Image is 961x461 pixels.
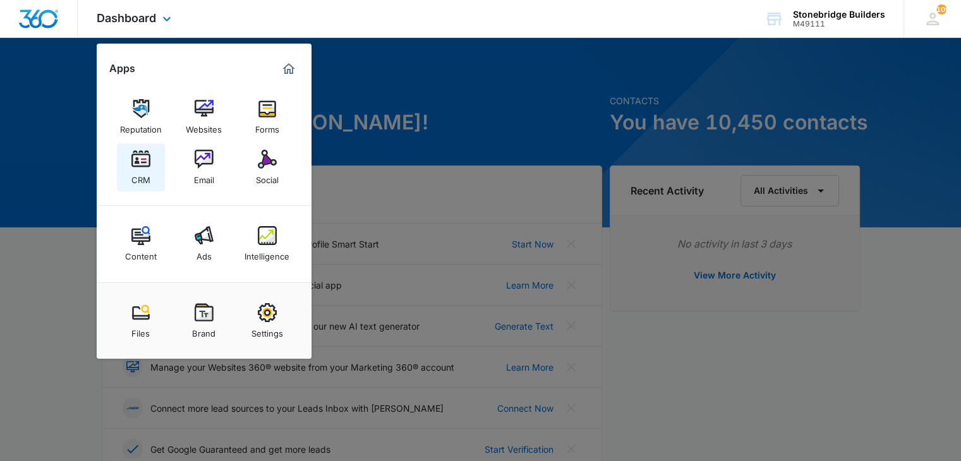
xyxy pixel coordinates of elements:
[255,118,279,135] div: Forms
[279,59,299,79] a: Marketing 360® Dashboard
[256,169,279,185] div: Social
[117,93,165,141] a: Reputation
[180,143,228,191] a: Email
[192,322,215,338] div: Brand
[793,20,885,28] div: account id
[243,297,291,345] a: Settings
[109,63,135,75] h2: Apps
[117,220,165,268] a: Content
[793,9,885,20] div: account name
[180,93,228,141] a: Websites
[180,220,228,268] a: Ads
[180,297,228,345] a: Brand
[97,11,156,25] span: Dashboard
[186,118,222,135] div: Websites
[243,93,291,141] a: Forms
[131,322,150,338] div: Files
[131,169,150,185] div: CRM
[196,245,212,261] div: Ads
[251,322,283,338] div: Settings
[245,245,289,261] div: Intelligence
[117,297,165,345] a: Files
[194,169,214,185] div: Email
[125,245,157,261] div: Content
[936,4,946,15] span: 109
[243,220,291,268] a: Intelligence
[243,143,291,191] a: Social
[117,143,165,191] a: CRM
[120,118,162,135] div: Reputation
[936,4,946,15] div: notifications count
